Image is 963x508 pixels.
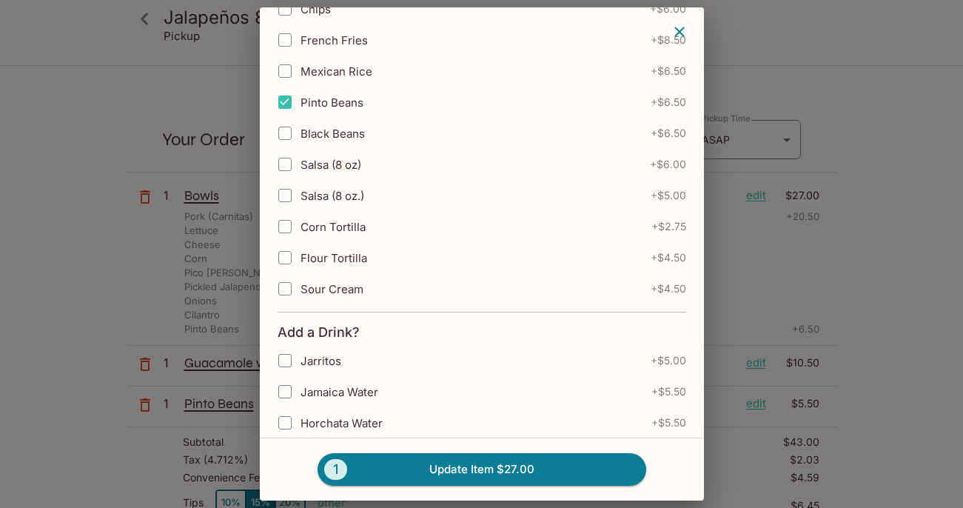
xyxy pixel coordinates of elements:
span: + $4.50 [651,283,686,295]
span: Salsa (8 oz) [301,158,361,172]
button: 1Update Item $27.00 [318,453,646,486]
span: + $6.50 [651,65,686,77]
span: Chips [301,2,331,16]
span: Sour Cream [301,282,363,296]
span: + $4.50 [651,252,686,264]
span: + $8.50 [651,34,686,46]
span: Salsa (8 oz.) [301,189,364,203]
span: Mexican Rice [301,64,372,78]
h4: Add a Drink? [278,324,360,341]
span: Corn Tortilla [301,220,366,234]
span: French Fries [301,33,368,47]
span: Horchata Water [301,416,383,430]
span: Jamaica Water [301,385,378,399]
span: Pinto Beans [301,96,363,110]
span: + $2.75 [651,221,686,233]
span: + $6.50 [651,127,686,139]
span: + $6.50 [651,96,686,108]
span: + $6.00 [650,3,686,15]
span: + $5.50 [651,417,686,429]
span: 1 [324,459,347,480]
span: + $5.00 [651,190,686,201]
span: + $5.00 [651,355,686,367]
span: Flour Tortilla [301,251,367,265]
span: + $5.50 [651,386,686,398]
span: Jarritos [301,354,341,368]
span: Black Beans [301,127,365,141]
span: + $6.00 [650,158,686,170]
